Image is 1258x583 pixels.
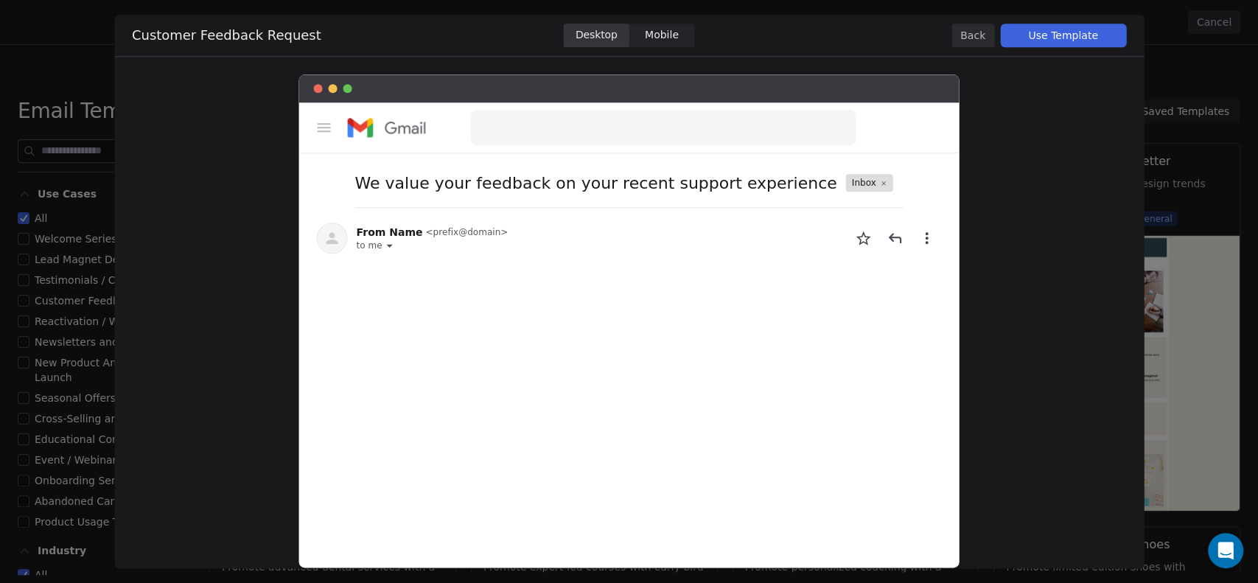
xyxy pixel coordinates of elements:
[951,24,994,47] button: Back
[1000,24,1126,47] button: Use Template
[357,240,382,251] span: to me
[355,171,837,195] span: We value your feedback on your recent support experience
[1208,533,1243,568] div: Open Intercom Messenger
[132,27,321,43] span: Customer Feedback Request
[425,226,508,238] span: < prefix@domain >
[357,225,423,240] span: From Name
[317,259,942,550] iframe: HTML Preview
[645,27,679,43] span: Mobile
[852,177,876,189] span: Inbox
